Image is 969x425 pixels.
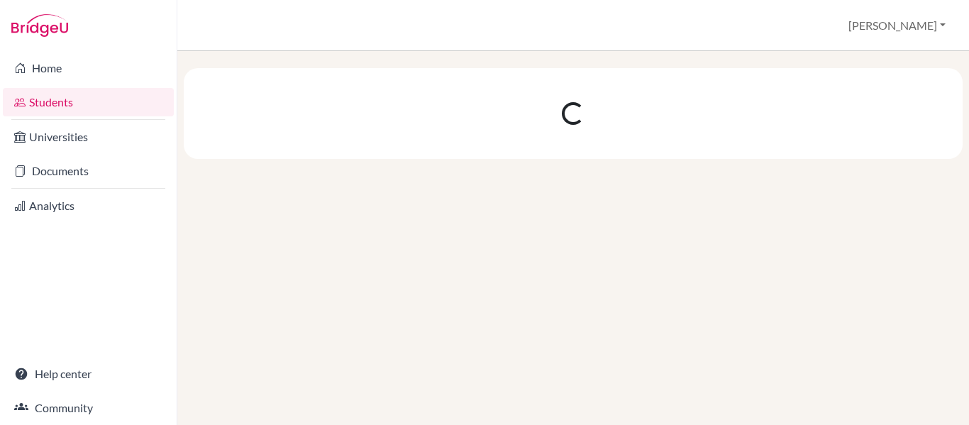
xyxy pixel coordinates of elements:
a: Community [3,394,174,422]
a: Help center [3,360,174,388]
a: Students [3,88,174,116]
a: Universities [3,123,174,151]
a: Documents [3,157,174,185]
a: Home [3,54,174,82]
img: Bridge-U [11,14,68,37]
a: Analytics [3,192,174,220]
button: [PERSON_NAME] [842,12,952,39]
